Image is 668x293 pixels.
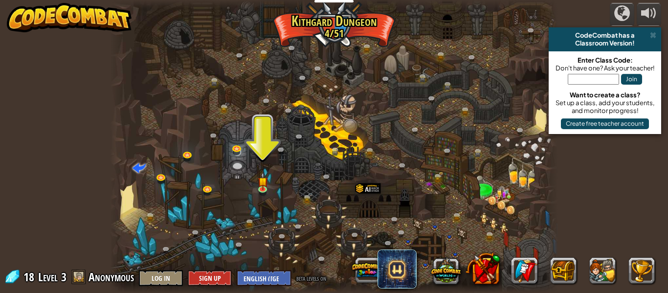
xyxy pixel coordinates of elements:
button: Join [621,74,642,85]
button: Adjust volume [637,3,661,26]
span: 18 [23,269,37,285]
img: CodeCombat - Learn how to code by playing a game [7,3,132,32]
img: level-banner-started.png [258,173,268,190]
span: Level [38,269,58,285]
div: Want to create a class? [554,91,656,99]
button: Log In [139,270,183,286]
img: portrait.png [439,172,444,175]
div: Classroom Version! [553,39,657,47]
div: CodeCombat has a [553,31,657,39]
span: Anonymous [89,269,134,285]
button: Create free teacher account [561,118,649,129]
button: Sign Up [188,270,232,286]
div: Don't have one? Ask your teacher! [554,64,656,72]
div: Enter Class Code: [554,56,656,64]
span: 3 [61,269,67,285]
button: Campaigns [610,3,634,26]
img: portrait.png [308,193,313,197]
span: beta levels on [296,273,326,283]
div: Set up a class, add your students, and monitor progress! [554,99,656,114]
img: portrait.png [225,102,230,106]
